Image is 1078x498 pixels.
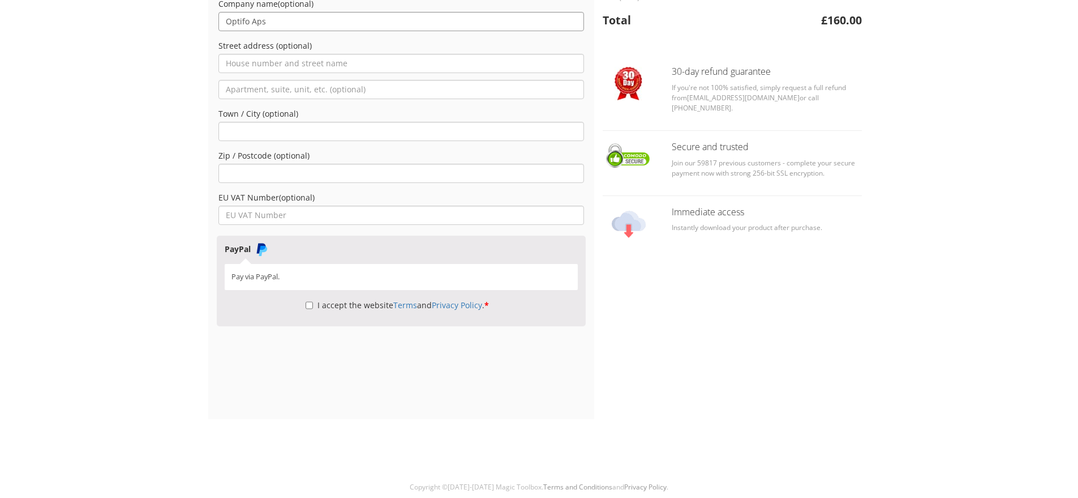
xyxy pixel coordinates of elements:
label: Town / City [218,106,585,122]
input: EU VAT Number [218,206,585,225]
abbr: required [484,300,489,310]
img: PayPal [255,242,268,256]
h3: 30-day refund guarantee [672,67,862,77]
p: Instantly download your product after purchase. [672,223,862,233]
p: If you're not 100% satisfied, simply request a full refund from or call [PHONE_NUMBER]. [672,83,862,113]
h3: Immediate access [672,207,862,218]
span: (optional) [279,192,315,203]
input: House number and street name [218,54,585,73]
img: Checkout [615,67,642,100]
iframe: PayPal [217,330,586,419]
label: EU VAT Number [218,190,585,206]
span: £ [821,12,827,28]
label: Zip / Postcode [218,148,585,164]
p: Join our 59817 previous customers - complete your secure payment now with strong 256-bit SSL encr... [672,158,862,178]
p: Pay via PayPal. [231,271,570,282]
span: (optional) [263,108,298,119]
img: Checkout [603,142,655,169]
label: PayPal [225,244,268,254]
a: Privacy Policy [432,300,482,310]
a: Privacy Policy [624,482,667,492]
span: (optional) [274,150,310,161]
a: Terms [393,300,417,310]
input: Apartment, suite, unit, etc. (optional) [218,80,585,99]
a: Terms and Conditions [543,482,612,492]
a: [EMAIL_ADDRESS][DOMAIN_NAME] [687,93,800,103]
label: I accept the website and . [306,300,489,310]
input: I accept the websiteTermsandPrivacy Policy.* [306,296,313,315]
span: (optional) [276,40,312,51]
img: Checkout [612,207,646,241]
th: Total [603,7,768,33]
bdi: 160.00 [821,12,862,28]
h3: Secure and trusted [672,142,862,152]
label: Street address [218,38,585,54]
